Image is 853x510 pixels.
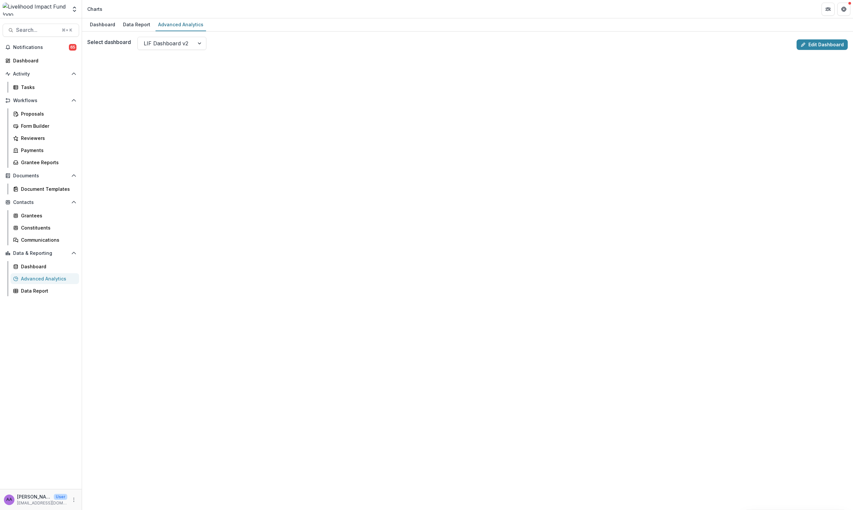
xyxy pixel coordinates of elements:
[10,82,79,93] a: Tasks
[17,500,67,506] p: [EMAIL_ADDRESS][DOMAIN_NAME]
[13,251,69,256] span: Data & Reporting
[10,145,79,156] a: Payments
[6,498,12,502] div: Aude Anquetil
[822,3,835,16] button: Partners
[156,20,206,29] div: Advanced Analytics
[13,71,69,77] span: Activity
[21,122,74,129] div: Form Builder
[87,38,131,46] label: Select dashboard
[10,184,79,194] a: Document Templates
[70,496,78,504] button: More
[21,212,74,219] div: Grantees
[13,200,69,205] span: Contacts
[21,224,74,231] div: Constituents
[13,173,69,179] span: Documents
[837,3,850,16] button: Get Help
[13,57,74,64] div: Dashboard
[21,236,74,243] div: Communications
[69,44,76,51] span: 65
[87,20,118,29] div: Dashboard
[10,108,79,119] a: Proposals
[10,121,79,131] a: Form Builder
[10,133,79,144] a: Reviewers
[21,263,74,270] div: Dashboard
[21,135,74,142] div: Reviewers
[3,95,79,106] button: Open Workflows
[21,287,74,294] div: Data Report
[10,210,79,221] a: Grantees
[3,170,79,181] button: Open Documents
[21,275,74,282] div: Advanced Analytics
[120,20,153,29] div: Data Report
[17,493,51,500] p: [PERSON_NAME]
[3,3,67,16] img: Livelihood Impact Fund logo
[21,147,74,154] div: Payments
[3,197,79,208] button: Open Contacts
[3,42,79,53] button: Notifications65
[10,273,79,284] a: Advanced Analytics
[120,18,153,31] a: Data Report
[87,18,118,31] a: Dashboard
[10,222,79,233] a: Constituents
[3,24,79,37] button: Search...
[16,27,58,33] span: Search...
[156,18,206,31] a: Advanced Analytics
[13,45,69,50] span: Notifications
[87,6,102,12] div: Charts
[797,39,848,50] a: Edit Dashboard
[54,494,67,500] p: User
[21,84,74,91] div: Tasks
[3,55,79,66] a: Dashboard
[70,3,79,16] button: Open entity switcher
[85,4,105,14] nav: breadcrumb
[10,234,79,245] a: Communications
[10,285,79,296] a: Data Report
[3,69,79,79] button: Open Activity
[21,159,74,166] div: Grantee Reports
[10,157,79,168] a: Grantee Reports
[13,98,69,103] span: Workflows
[60,27,73,34] div: ⌘ + K
[10,261,79,272] a: Dashboard
[3,248,79,258] button: Open Data & Reporting
[21,110,74,117] div: Proposals
[21,186,74,192] div: Document Templates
